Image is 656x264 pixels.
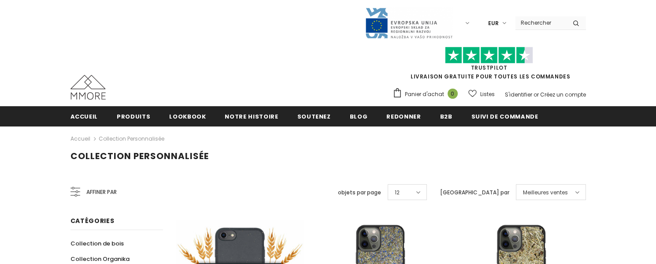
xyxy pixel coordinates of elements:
span: soutenez [297,112,331,121]
a: Blog [350,106,368,126]
a: Collection personnalisée [99,135,164,142]
a: TrustPilot [471,64,508,71]
span: LIVRAISON GRATUITE POUR TOUTES LES COMMANDES [393,51,586,80]
span: Lookbook [169,112,206,121]
a: S'identifier [505,91,532,98]
a: soutenez [297,106,331,126]
a: Accueil [70,106,98,126]
a: Redonner [386,106,421,126]
img: Faites confiance aux étoiles pilotes [445,47,533,64]
span: Suivi de commande [471,112,538,121]
span: EUR [488,19,499,28]
span: Catégories [70,216,115,225]
a: Javni Razpis [365,19,453,26]
span: Accueil [70,112,98,121]
a: Produits [117,106,150,126]
a: Listes [468,86,495,102]
a: Lookbook [169,106,206,126]
img: Cas MMORE [70,75,106,100]
label: objets par page [338,188,381,197]
span: 12 [395,188,400,197]
span: Collection Organika [70,255,130,263]
span: Panier d'achat [405,90,444,99]
span: 0 [448,89,458,99]
span: Meilleures ventes [523,188,568,197]
label: [GEOGRAPHIC_DATA] par [440,188,509,197]
span: Collection de bois [70,239,124,248]
span: Affiner par [86,187,117,197]
a: Créez un compte [540,91,586,98]
span: Notre histoire [225,112,278,121]
a: Panier d'achat 0 [393,88,462,101]
a: Suivi de commande [471,106,538,126]
span: Redonner [386,112,421,121]
span: Collection personnalisée [70,150,209,162]
span: or [534,91,539,98]
a: Notre histoire [225,106,278,126]
span: B2B [440,112,452,121]
span: Produits [117,112,150,121]
span: Listes [480,90,495,99]
span: Blog [350,112,368,121]
a: Collection de bois [70,236,124,251]
img: Javni Razpis [365,7,453,39]
a: B2B [440,106,452,126]
a: Accueil [70,134,90,144]
input: Search Site [515,16,566,29]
